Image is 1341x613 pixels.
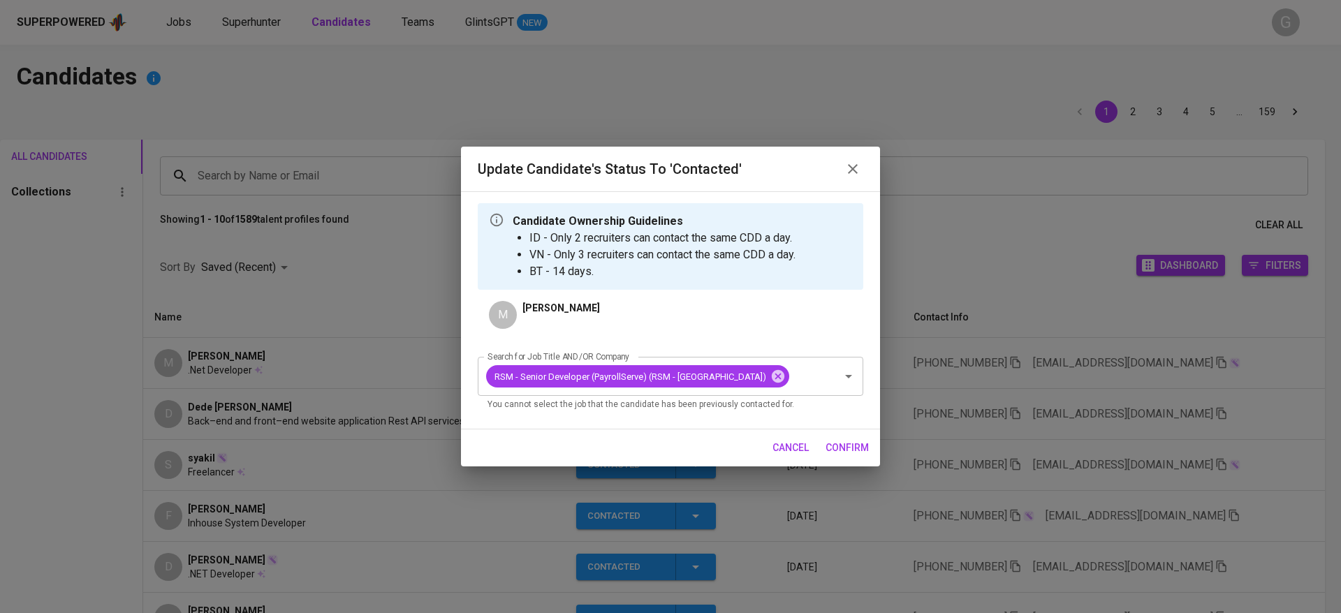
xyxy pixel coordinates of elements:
button: cancel [767,435,814,461]
button: confirm [820,435,874,461]
div: M [489,301,517,329]
li: VN - Only 3 recruiters can contact the same CDD a day. [529,246,796,263]
li: BT - 14 days. [529,263,796,280]
span: RSM - Senior Developer (PayrollServe) (RSM - [GEOGRAPHIC_DATA]) [486,370,775,383]
span: confirm [826,439,869,457]
li: ID - Only 2 recruiters can contact the same CDD a day. [529,230,796,246]
span: cancel [772,439,809,457]
p: [PERSON_NAME] [522,301,600,315]
p: You cannot select the job that the candidate has been previously contacted for. [488,398,853,412]
h6: Update Candidate's Status to 'Contacted' [478,158,742,180]
button: Open [839,367,858,386]
div: RSM - Senior Developer (PayrollServe) (RSM - [GEOGRAPHIC_DATA]) [486,365,789,387]
p: Candidate Ownership Guidelines [513,213,796,230]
